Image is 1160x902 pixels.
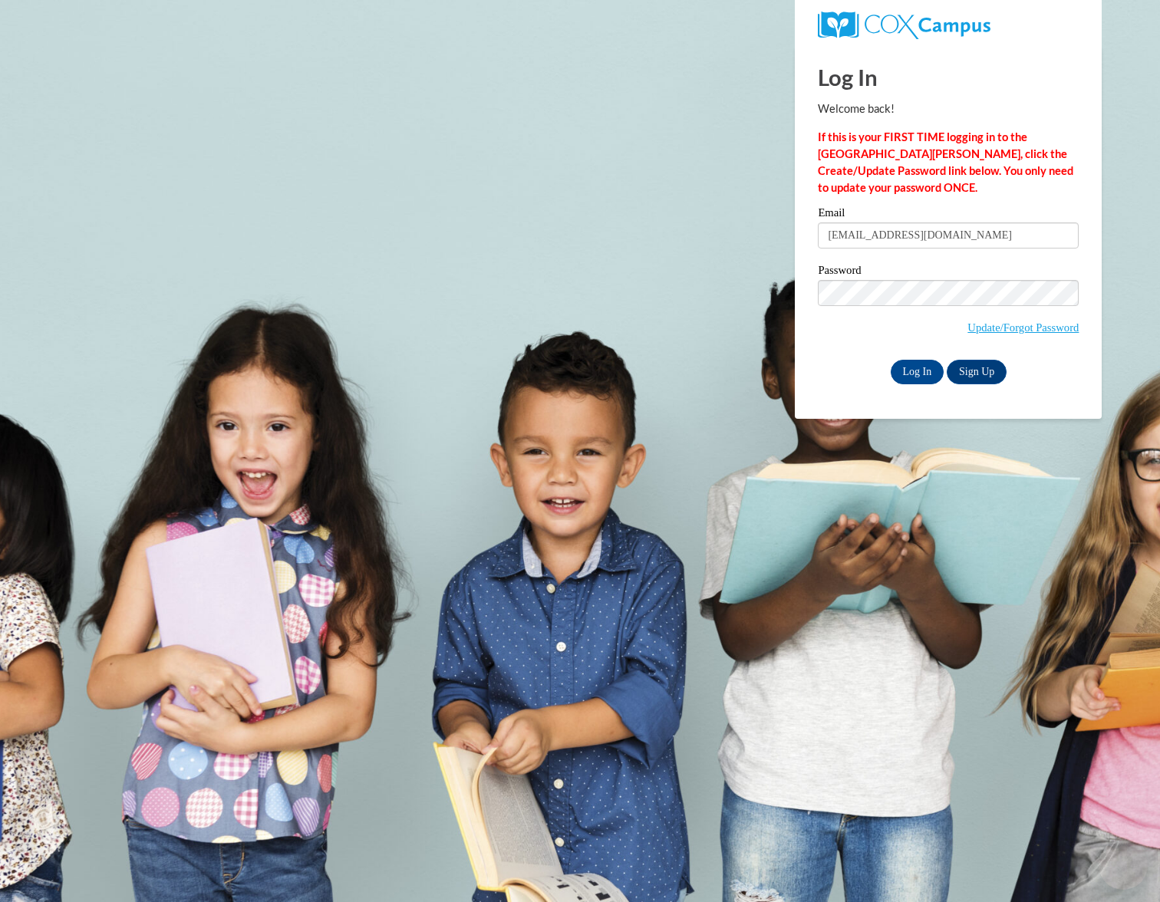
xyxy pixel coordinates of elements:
[818,100,1079,117] p: Welcome back!
[818,265,1079,280] label: Password
[818,130,1073,194] strong: If this is your FIRST TIME logging in to the [GEOGRAPHIC_DATA][PERSON_NAME], click the Create/Upd...
[818,12,1079,39] a: COX Campus
[947,360,1007,384] a: Sign Up
[818,207,1079,222] label: Email
[891,360,944,384] input: Log In
[818,12,990,39] img: COX Campus
[818,61,1079,93] h1: Log In
[1099,841,1148,890] iframe: Button to launch messaging window
[967,321,1079,334] a: Update/Forgot Password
